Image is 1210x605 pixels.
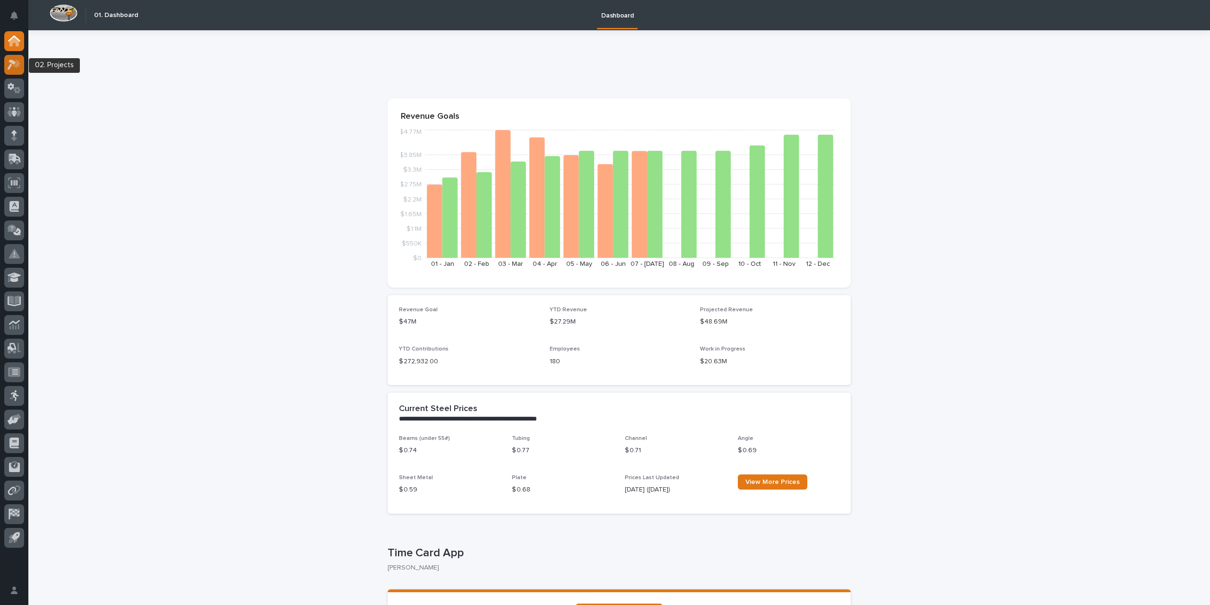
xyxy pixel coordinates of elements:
tspan: $550K [402,240,422,246]
p: $20.63M [700,357,839,367]
text: 01 - Jan [431,261,454,267]
a: View More Prices [738,474,807,490]
p: $ 0.77 [512,446,614,456]
span: YTD Revenue [550,307,587,313]
p: $47M [399,317,538,327]
text: 09 - Sep [702,261,729,267]
p: $ 0.69 [738,446,839,456]
button: Notifications [4,6,24,26]
text: 06 - Jun [601,261,626,267]
tspan: $2.2M [403,196,422,202]
tspan: $3.85M [399,152,422,158]
span: Prices Last Updated [625,475,679,481]
span: Work in Progress [700,346,745,352]
text: 02 - Feb [464,261,489,267]
span: Channel [625,436,647,441]
tspan: $1.1M [406,225,422,232]
span: Angle [738,436,753,441]
p: [DATE] ([DATE]) [625,485,726,495]
text: 05 - May [566,261,592,267]
tspan: $3.3M [403,167,422,173]
span: Employees [550,346,580,352]
p: Revenue Goals [401,112,838,122]
text: 03 - Mar [498,261,523,267]
span: Plate [512,475,527,481]
span: Revenue Goal [399,307,438,313]
text: 07 - [DATE] [631,261,664,267]
div: Notifications [12,11,24,26]
text: 12 - Dec [806,261,830,267]
text: 04 - Apr [533,261,557,267]
span: YTD Contributions [399,346,449,352]
tspan: $0 [413,255,422,262]
p: $ 0.74 [399,446,501,456]
p: $27.29M [550,317,689,327]
p: $ 0.71 [625,446,726,456]
p: $ 0.59 [399,485,501,495]
h2: Current Steel Prices [399,404,477,414]
span: View More Prices [745,479,800,485]
p: 180 [550,357,689,367]
text: 10 - Oct [738,261,761,267]
p: Time Card App [388,546,847,560]
p: $48.69M [700,317,839,327]
tspan: $2.75M [400,181,422,188]
p: $ 272,932.00 [399,357,538,367]
text: 08 - Aug [669,261,694,267]
span: Sheet Metal [399,475,433,481]
h2: 01. Dashboard [94,11,138,19]
p: $ 0.68 [512,485,614,495]
span: Projected Revenue [700,307,753,313]
p: [PERSON_NAME] [388,564,843,572]
tspan: $1.65M [400,210,422,217]
img: Workspace Logo [50,4,78,22]
span: Tubing [512,436,530,441]
tspan: $4.77M [399,129,422,135]
text: 11 - Nov [773,261,795,267]
span: Beams (under 55#) [399,436,450,441]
